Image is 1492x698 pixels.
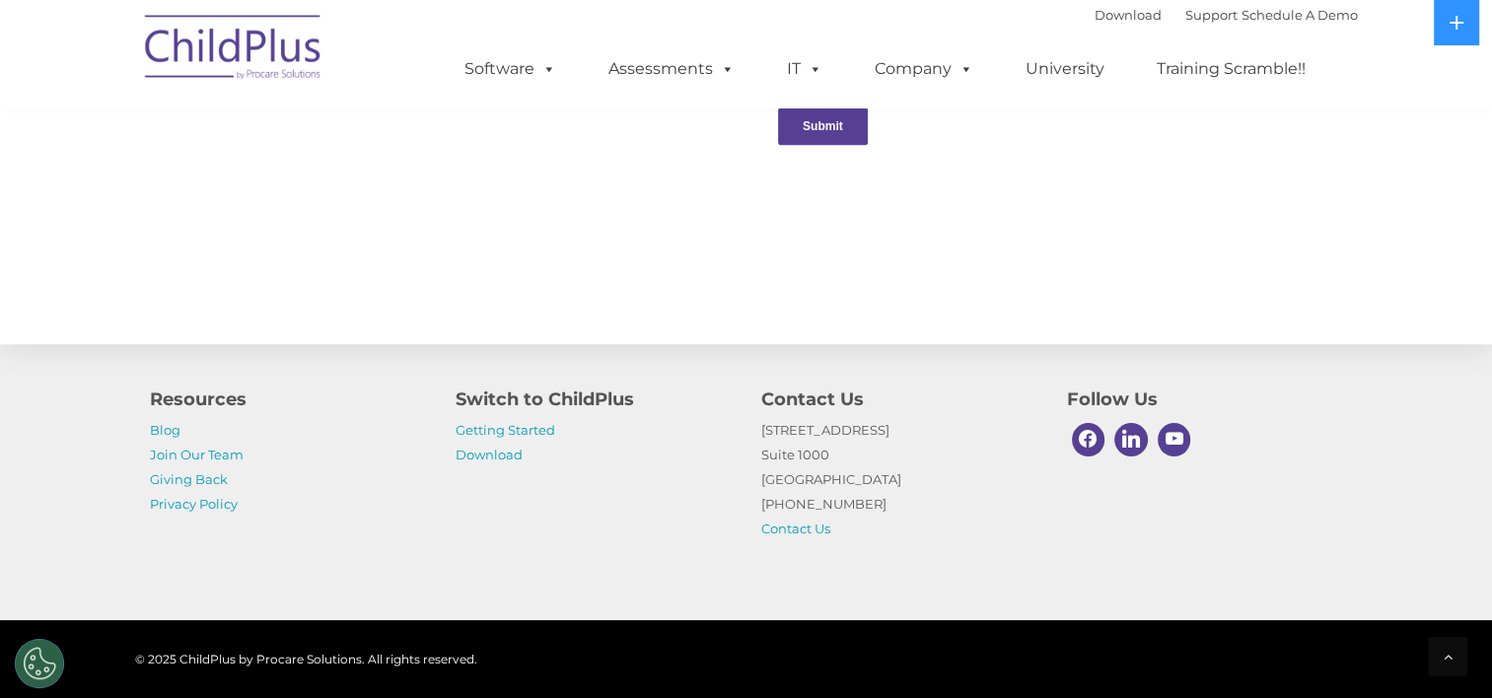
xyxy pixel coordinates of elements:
a: Facebook [1067,418,1110,461]
p: [STREET_ADDRESS] Suite 1000 [GEOGRAPHIC_DATA] [PHONE_NUMBER] [761,418,1037,541]
a: Training Scramble!! [1137,49,1325,89]
a: Download [456,447,523,462]
a: Youtube [1153,418,1196,461]
a: Software [445,49,576,89]
a: Linkedin [1109,418,1153,461]
span: Phone number [274,211,358,226]
a: Support [1185,7,1238,23]
a: Company [855,49,993,89]
h4: Follow Us [1067,385,1343,413]
a: Assessments [589,49,754,89]
span: Last name [274,130,334,145]
h4: Resources [150,385,426,413]
a: University [1006,49,1124,89]
a: Getting Started [456,422,555,438]
img: ChildPlus by Procare Solutions [135,1,332,100]
a: Contact Us [761,521,830,536]
a: Join Our Team [150,447,244,462]
a: Download [1095,7,1162,23]
span: © 2025 ChildPlus by Procare Solutions. All rights reserved. [135,652,477,666]
button: Cookies Settings [15,639,64,688]
iframe: Chat Widget [1171,485,1492,698]
h4: Contact Us [761,385,1037,413]
a: Schedule A Demo [1242,7,1358,23]
a: Giving Back [150,471,228,487]
h4: Switch to ChildPlus [456,385,732,413]
font: | [1095,7,1358,23]
a: Privacy Policy [150,496,238,512]
a: Blog [150,422,180,438]
a: IT [767,49,842,89]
